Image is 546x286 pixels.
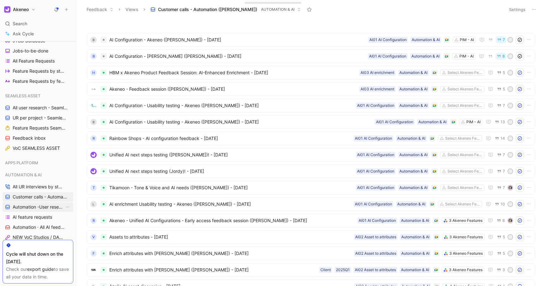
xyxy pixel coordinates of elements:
a: logoUnified AI next steps testing (Jordy)! - [DATE]Select Akeneo FeaturesAutomation & AIAI01 AI C... [87,164,535,178]
span: Assets to attributes - [DATE] [109,233,351,241]
span: AI feature requests [13,214,52,220]
div: AI02 Asset to attributes [355,267,396,273]
a: Ask Cycle [3,29,73,39]
button: 7 [496,168,506,175]
div: Select Akeneo Features [447,168,483,174]
span: APPS PLATFORM [5,160,38,166]
span: 7 [503,153,505,157]
span: AI Configuration - Usability testing - Akeneo ([PERSON_NAME]) - [DATE] [109,118,372,126]
a: Feature Requests by feature [3,76,73,86]
div: AI01 AI Configuration [357,102,394,109]
img: logo [90,86,97,92]
div: AI01 AI Configuration [357,168,394,174]
button: 14 [494,135,506,142]
span: HBM x Akeneo Product Feedback Session: AI-Enhanced Enrichment - [DATE] [109,69,357,76]
span: Unified AI next steps testing (Jordy)! - [DATE] [109,167,353,175]
div: AUTOMATION & AI [3,170,73,180]
span: AI Configuration - Akeneo ([PERSON_NAME]) - [DATE] [109,36,366,44]
button: 8 [495,53,506,60]
button: 5 [496,234,506,240]
div: Automation & AI [412,37,440,43]
div: AI01 AI Configuration [369,37,407,43]
span: Akeneo - Feedback session ([PERSON_NAME]) - [DATE] [109,85,357,93]
a: All user research - Seamless Asset ([PERSON_NAME]) [3,103,73,113]
span: Customer calls - Automation ([PERSON_NAME]) [158,6,257,13]
div: Automation & AI [399,70,428,76]
a: BAI Configuration - [PERSON_NAME] ([PERSON_NAME]) - [DATE]PIM - AIAutomation & AIAI01 AI Configur... [87,49,535,63]
div: 3 Akeneo Features [449,267,482,273]
span: 5 [503,235,505,239]
div: SEAMLESS ASSET [3,91,73,100]
a: All Feature Requests [3,56,73,66]
div: B [90,53,97,59]
span: 10 [500,202,505,206]
div: M [508,235,513,239]
div: Automation & AI [401,250,429,257]
a: VoC SEAMLESS ASSET [3,143,73,153]
div: Automation & AI [401,217,429,224]
a: Automation -User research per projectView actions [3,202,73,212]
div: F [90,250,97,257]
div: Automation & AI [399,185,428,191]
span: UR per project - Seamless assets (Marion) [13,115,67,121]
div: AI03 AI enrichment [361,86,394,92]
img: logo [90,267,97,273]
div: Cycle will shut down on the [DATE]. [6,250,70,265]
div: M [508,70,513,75]
button: 5 [496,69,506,76]
span: Rainbow Shops - AI configuration feedback - [DATE] [109,135,351,142]
div: APPS PLATFORM [3,158,73,169]
span: 7 [503,186,505,190]
div: Automation & AI [399,152,428,158]
div: AI01 AI Configuration [355,201,392,207]
div: Automation & AI [397,135,425,142]
a: All UR interviews by status [3,182,73,192]
div: Client [320,267,331,273]
div: B [90,119,97,125]
div: AI02 Asset to attributes [355,250,396,257]
span: Feature Requests by feature [13,78,65,84]
div: AI01 AI Configuration [357,185,394,191]
div: Select Akeneo Features [447,185,483,191]
button: 3 [495,266,506,273]
div: AI01 AI Configuration [376,119,413,125]
a: Feedback inbox [3,133,73,143]
button: View actions [64,204,71,210]
div: Automation & AI [399,86,428,92]
div: M [508,251,513,256]
div: Automation & AI [418,119,446,125]
button: 7 [496,184,506,191]
div: Automation & AI [401,234,429,240]
img: Akeneo [4,6,10,13]
span: Akeneo - Unified AI Configurations - Early access feedback session ([PERSON_NAME]) - [DATE] [109,217,355,224]
a: RRainbow Shops - AI configuration feedback - [DATE]Select Akeneo FeaturesAutomation & AIAI01 AI C... [87,131,535,145]
div: Automation & AI [399,102,428,109]
div: M [508,103,513,108]
div: Automation & AI [411,53,440,59]
div: Automation & AI [399,168,428,174]
div: PIM - AI [466,119,481,125]
div: M [508,169,513,173]
div: 3 Akeneo Features [449,234,483,240]
span: AUTOMATION & AI [5,172,42,178]
div: R [90,217,97,224]
div: H [508,87,513,91]
a: logoUnified AI next steps testing ([PERSON_NAME])! - [DATE]Select Akeneo FeaturesAutomation & AIA... [87,148,535,162]
img: avatar [508,218,513,223]
div: 2025Q1 [336,267,350,273]
div: Automation & AI [401,267,429,273]
div: H [90,70,97,76]
span: 3 [502,268,505,272]
div: SEAMLESS ASSETAll user research - Seamless Asset ([PERSON_NAME])UR per project - Seamless assets ... [3,91,73,153]
button: 5 [496,86,506,93]
div: V [90,234,97,240]
div: PIM - AI [459,53,474,59]
span: Customer calls - Automation ([PERSON_NAME]) [13,194,67,200]
span: Enrich attributes with [PERSON_NAME] ([PERSON_NAME]) - [DATE] [109,250,351,257]
a: Feature Requests Seamless Assets [3,123,73,133]
div: B [90,37,97,43]
span: 7 [503,38,505,42]
div: M [508,54,513,58]
div: PIM - AI [460,37,474,43]
button: Customer calls - Automation ([PERSON_NAME])AUTOMATION & AI [148,5,304,14]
